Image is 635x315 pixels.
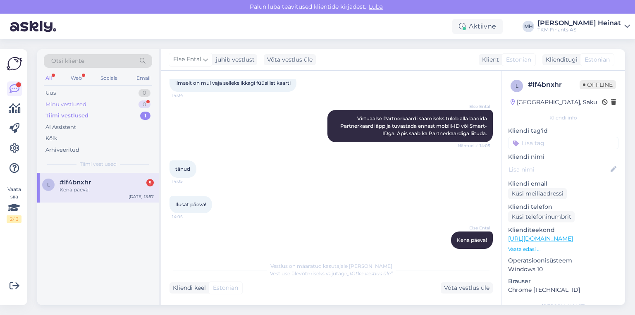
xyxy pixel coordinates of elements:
[60,186,154,193] div: Kena päeva!
[508,188,567,199] div: Küsi meiliaadressi
[7,186,21,223] div: Vaata siia
[508,126,618,135] p: Kliendi tag'id
[508,235,573,242] a: [URL][DOMAIN_NAME]
[508,246,618,253] p: Vaata edasi ...
[264,54,316,65] div: Võta vestlus üle
[45,146,79,154] div: Arhiveeritud
[172,92,203,98] span: 14:04
[172,178,203,184] span: 14:05
[508,165,609,174] input: Lisa nimi
[270,270,393,277] span: Vestluse ülevõtmiseks vajutage
[508,277,618,286] p: Brauser
[508,303,618,310] div: [PERSON_NAME]
[44,73,53,84] div: All
[458,143,490,149] span: Nähtud ✓ 14:05
[138,100,150,109] div: 0
[479,55,499,64] div: Klient
[516,83,518,89] span: l
[508,226,618,234] p: Klienditeekond
[347,270,393,277] i: „Võtke vestlus üle”
[508,137,618,149] input: Lisa tag
[585,55,610,64] span: Estonian
[537,26,621,33] div: TKM Finants AS
[459,249,490,255] span: 14:06
[270,263,392,269] span: Vestlus on määratud kasutajale [PERSON_NAME]
[47,181,50,188] span: l
[340,115,488,136] span: Virtuaalse Partnerkaardi saamiseks tuleb alla laadida Partnerkaardi äpp ja tuvastada ennast mobii...
[175,80,291,86] span: ilmselt on mul vaja selleks ikkagi füüsilist kaarti
[508,286,618,294] p: Chrome [TECHNICAL_ID]
[45,112,88,120] div: Tiimi vestlused
[7,56,22,72] img: Askly Logo
[45,134,57,143] div: Kõik
[508,153,618,161] p: Kliendi nimi
[129,193,154,200] div: [DATE] 13:57
[457,237,487,243] span: Kena päeva!
[169,284,206,292] div: Kliendi keel
[508,179,618,188] p: Kliendi email
[508,203,618,211] p: Kliendi telefon
[459,103,490,110] span: Else Ental
[213,284,238,292] span: Estonian
[45,89,56,97] div: Uus
[146,179,154,186] div: 5
[508,211,575,222] div: Küsi telefoninumbrit
[173,55,201,64] span: Else Ental
[69,73,84,84] div: Web
[138,89,150,97] div: 0
[135,73,152,84] div: Email
[51,57,84,65] span: Otsi kliente
[506,55,531,64] span: Estonian
[542,55,578,64] div: Klienditugi
[99,73,119,84] div: Socials
[366,3,385,10] span: Luba
[508,265,618,274] p: Windows 10
[508,114,618,122] div: Kliendi info
[140,112,150,120] div: 1
[580,80,616,89] span: Offline
[80,160,117,168] span: Tiimi vestlused
[175,166,190,172] span: tänud
[45,100,86,109] div: Minu vestlused
[508,256,618,265] p: Operatsioonisüsteem
[459,225,490,231] span: Else Ental
[60,179,91,186] span: #lf4bnxhr
[175,201,206,208] span: Ilusat päeva!
[523,21,534,32] div: MH
[212,55,255,64] div: juhib vestlust
[45,123,76,131] div: AI Assistent
[452,19,503,34] div: Aktiivne
[511,98,597,107] div: [GEOGRAPHIC_DATA], Saku
[441,282,493,294] div: Võta vestlus üle
[537,20,621,26] div: [PERSON_NAME] Heinat
[172,214,203,220] span: 14:05
[7,215,21,223] div: 2 / 3
[537,20,630,33] a: [PERSON_NAME] HeinatTKM Finants AS
[528,80,580,90] div: # lf4bnxhr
